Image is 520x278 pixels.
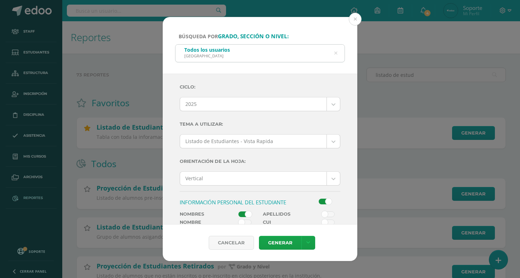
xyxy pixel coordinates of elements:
button: Close (Esc) [349,13,362,25]
span: Listado de Estudiantes - Vista Rapida [185,135,321,148]
div: [GEOGRAPHIC_DATA] [184,53,230,58]
label: Apellidos [260,211,302,217]
span: Vertical [185,172,321,185]
label: Ciclo: [180,80,340,94]
span: 2025 [185,97,321,111]
strong: grado, sección o nivel: [218,33,289,40]
a: Generar [259,236,301,250]
label: Nombres [177,211,219,217]
div: Cancelar [209,236,254,250]
label: Orientación de la hoja: [180,154,340,169]
span: Búsqueda por [179,33,289,40]
label: CUI [260,220,302,230]
label: Nombre Completo [177,220,219,230]
div: Todos los usuarios [184,46,230,53]
a: Vertical [180,172,340,185]
a: Listado de Estudiantes - Vista Rapida [180,135,340,148]
label: Tema a Utilizar: [180,117,340,131]
a: 2025 [180,97,340,111]
h3: Información Personal del Estudiante [180,199,299,206]
input: ej. Primero primaria, etc. [175,45,345,62]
